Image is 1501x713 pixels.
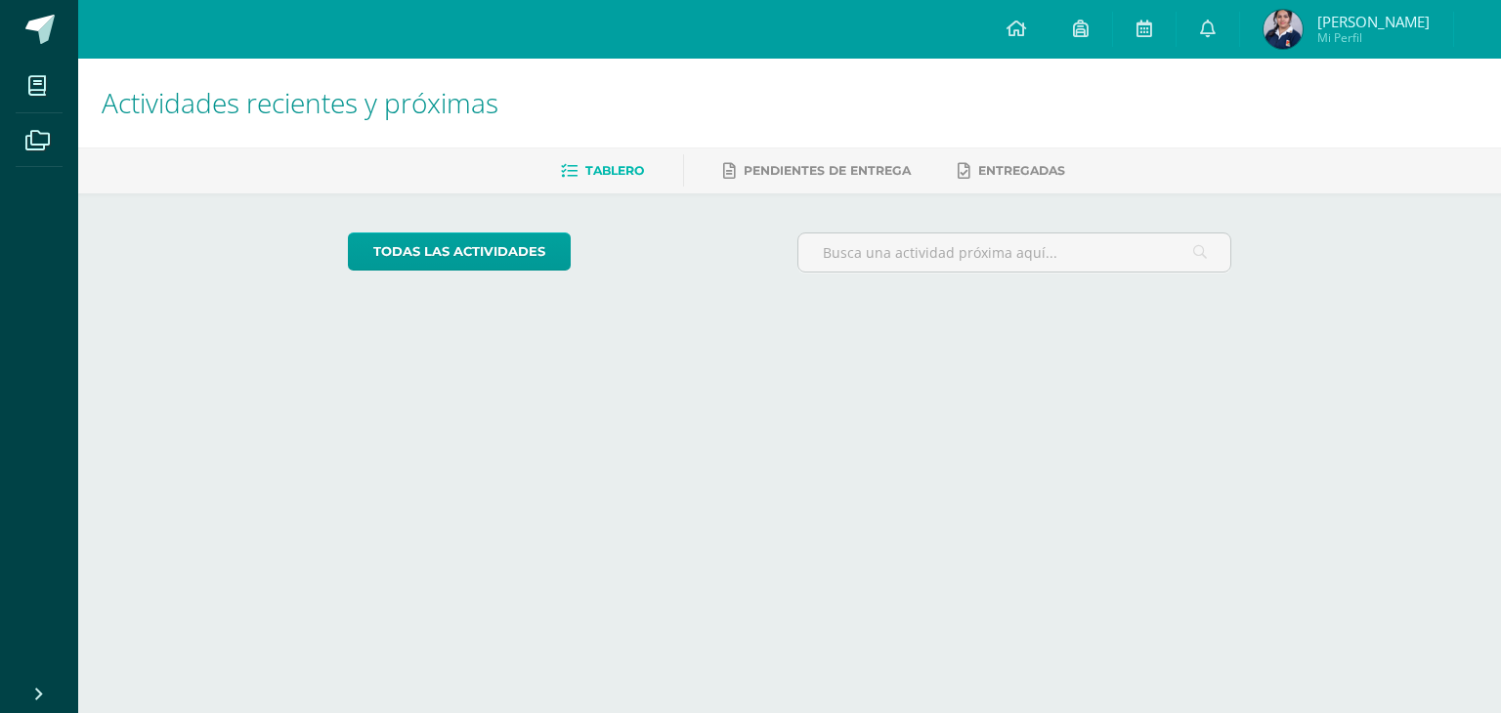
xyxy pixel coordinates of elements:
[958,155,1065,187] a: Entregadas
[1264,10,1303,49] img: 832bce097784c517455ad66caa4c68f5.png
[561,155,644,187] a: Tablero
[798,233,1231,272] input: Busca una actividad próxima aquí...
[1317,12,1430,31] span: [PERSON_NAME]
[1317,29,1430,46] span: Mi Perfil
[723,155,911,187] a: Pendientes de entrega
[978,163,1065,178] span: Entregadas
[585,163,644,178] span: Tablero
[348,232,571,271] a: todas las Actividades
[744,163,911,178] span: Pendientes de entrega
[102,84,498,121] span: Actividades recientes y próximas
